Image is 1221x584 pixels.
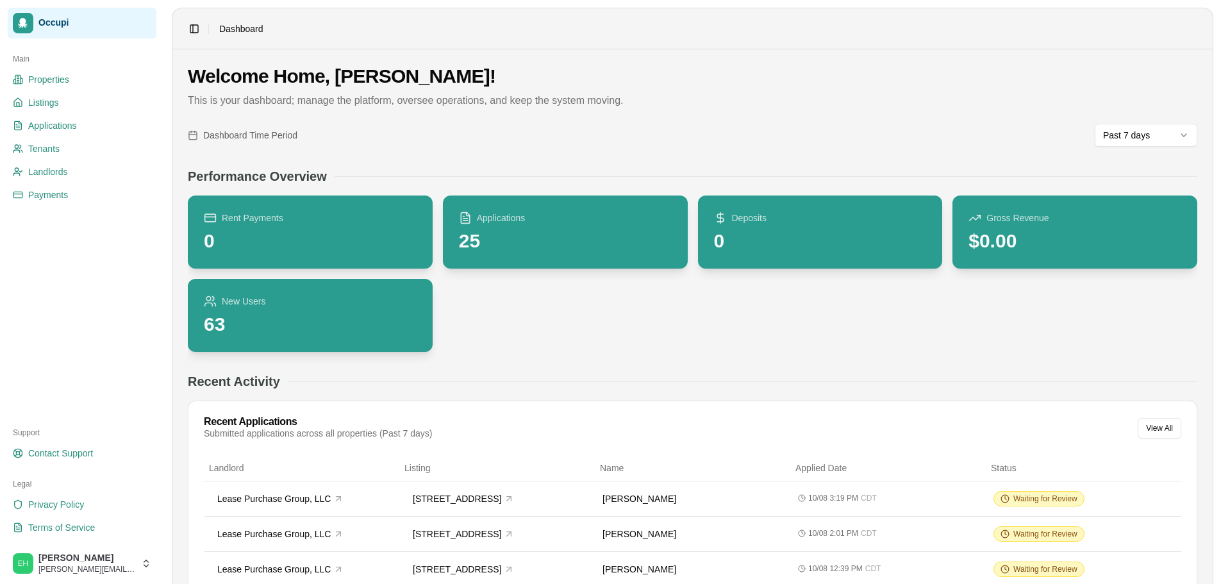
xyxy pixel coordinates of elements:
[865,563,881,574] span: CDT
[1013,529,1077,539] span: Waiting for Review
[222,295,265,308] span: New Users
[407,524,520,544] button: [STREET_ADDRESS]
[413,563,501,576] span: [STREET_ADDRESS]
[8,92,156,113] a: Listings
[28,96,58,109] span: Listings
[28,142,60,155] span: Tenants
[413,492,501,505] span: [STREET_ADDRESS]
[8,115,156,136] a: Applications
[8,69,156,90] a: Properties
[219,22,263,35] nav: breadcrumb
[28,73,69,86] span: Properties
[477,212,526,224] span: Applications
[808,563,863,574] span: 10/08 12:39 PM
[861,528,877,538] span: CDT
[8,185,156,205] a: Payments
[986,212,1049,224] span: Gross Revenue
[732,212,767,224] span: Deposits
[8,443,156,463] a: Contact Support
[204,427,432,440] div: Submitted applications across all properties (Past 7 days)
[8,517,156,538] a: Terms of Service
[8,494,156,515] a: Privacy Policy
[204,229,283,253] div: 0
[808,528,858,538] span: 10/08 2:01 PM
[8,49,156,69] div: Main
[459,229,526,253] div: 25
[188,167,327,185] h2: Performance Overview
[413,528,501,540] span: [STREET_ADDRESS]
[219,22,263,35] span: Dashboard
[209,463,244,473] span: Landlord
[8,474,156,494] div: Legal
[407,560,520,579] button: [STREET_ADDRESS]
[38,564,136,574] span: [PERSON_NAME][EMAIL_ADDRESS][DOMAIN_NAME]
[204,417,432,427] div: Recent Applications
[714,229,767,253] div: 0
[602,564,676,574] span: [PERSON_NAME]
[212,524,349,544] button: Lease Purchase Group, LLC
[28,447,93,460] span: Contact Support
[968,229,1049,253] div: $0.00
[8,8,156,38] a: Occupi
[8,548,156,579] button: Stephen Pearlstein[PERSON_NAME][PERSON_NAME][EMAIL_ADDRESS][DOMAIN_NAME]
[808,493,858,503] span: 10/08 3:19 PM
[1013,494,1077,504] span: Waiting for Review
[602,529,676,539] span: [PERSON_NAME]
[203,129,297,142] span: Dashboard Time Period
[38,17,151,29] span: Occupi
[8,162,156,182] a: Landlords
[795,463,847,473] span: Applied Date
[8,422,156,443] div: Support
[404,463,430,473] span: Listing
[188,372,280,390] h2: Recent Activity
[188,65,1197,88] h1: Welcome Home, [PERSON_NAME]!
[222,212,283,224] span: Rent Payments
[212,489,349,508] button: Lease Purchase Group, LLC
[204,313,265,336] div: 63
[861,493,877,503] span: CDT
[217,528,331,540] span: Lease Purchase Group, LLC
[602,494,676,504] span: [PERSON_NAME]
[28,188,68,201] span: Payments
[8,138,156,159] a: Tenants
[600,463,624,473] span: Name
[407,489,520,508] button: [STREET_ADDRESS]
[212,560,349,579] button: Lease Purchase Group, LLC
[28,498,84,511] span: Privacy Policy
[217,563,331,576] span: Lease Purchase Group, LLC
[188,93,1197,108] p: This is your dashboard; manage the platform, oversee operations, and keep the system moving.
[38,553,136,564] span: [PERSON_NAME]
[217,492,331,505] span: Lease Purchase Group, LLC
[13,553,33,574] img: Stephen Pearlstein
[28,119,77,132] span: Applications
[1013,564,1077,574] span: Waiting for Review
[28,521,95,534] span: Terms of Service
[28,165,68,178] span: Landlords
[991,463,1017,473] span: Status
[1138,418,1181,438] button: View All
